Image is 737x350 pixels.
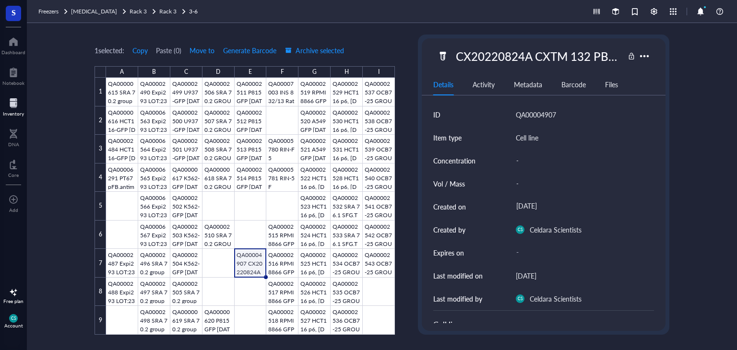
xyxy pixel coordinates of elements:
button: Move to [189,43,215,58]
div: Dashboard [1,49,25,55]
div: 1 [95,78,106,106]
span: CS [11,316,16,321]
div: 6 [95,221,106,249]
a: Rack 3Rack 3 [130,7,187,16]
a: 3-6 [189,7,200,16]
div: 9 [95,306,106,335]
div: Account [4,323,23,328]
div: A [120,66,124,78]
div: Notebook [2,80,24,86]
div: B [152,66,156,78]
div: Barcode [561,79,586,90]
a: Notebook [2,65,24,86]
span: Copy [132,47,148,54]
div: [DATE] [512,198,650,215]
button: Copy [132,43,148,58]
div: 7 [95,249,106,278]
span: Rack 3 [159,7,177,15]
div: Created on [433,201,466,212]
div: CX20220824A CXTM 132 PBMC Cell Cone #7 5x10E7 [DATE] [452,46,624,66]
div: Celdara Scientists [530,224,582,235]
span: CS [518,227,523,232]
div: Activity [473,79,495,90]
span: [MEDICAL_DATA] [71,7,117,15]
span: Generate Barcode [223,47,276,54]
div: D [216,66,220,78]
a: Inventory [3,95,24,117]
div: - [512,244,650,261]
div: Vol / Mass [433,178,465,189]
div: 5 [95,192,106,221]
span: S [12,6,16,18]
div: I [378,66,380,78]
div: - [512,151,650,171]
div: E [249,66,252,78]
div: Free plan [3,298,24,304]
button: Archive selected [285,43,345,58]
span: Rack 3 [130,7,147,15]
div: 8 [95,278,106,306]
div: Cell line [516,132,538,143]
button: Generate Barcode [223,43,277,58]
div: 2 [95,106,106,135]
div: DNA [8,141,19,147]
div: Core [8,172,19,178]
a: [MEDICAL_DATA] [71,7,128,16]
a: Dashboard [1,34,25,55]
div: Item type [433,132,462,143]
div: [DATE] [516,270,536,281]
a: Core [8,157,19,178]
span: Move to [190,47,214,54]
span: Freezers [38,7,59,15]
div: Details [433,79,453,90]
div: ID [433,109,440,120]
div: QA00004907 [516,109,556,120]
div: - [512,174,650,194]
div: Created by [433,224,465,235]
div: H [345,66,349,78]
div: Last modified by [433,293,482,304]
div: C [184,66,188,78]
div: Add [9,207,18,213]
a: DNA [8,126,19,147]
div: F [281,66,284,78]
span: CS [518,296,523,301]
div: Metadata [514,79,542,90]
div: Cell line [433,318,654,330]
button: Paste (0) [156,43,181,58]
a: Freezers [38,7,69,16]
span: Archive selected [285,47,344,54]
div: 3 [95,135,106,163]
div: 4 [95,163,106,192]
div: Last modified on [433,270,483,281]
div: 1 selected: [95,45,124,56]
div: G [312,66,317,78]
div: Files [605,79,618,90]
div: Concentration [433,155,475,166]
div: Inventory [3,111,24,117]
div: Expires on [433,247,464,258]
div: Celdara Scientists [530,293,582,304]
